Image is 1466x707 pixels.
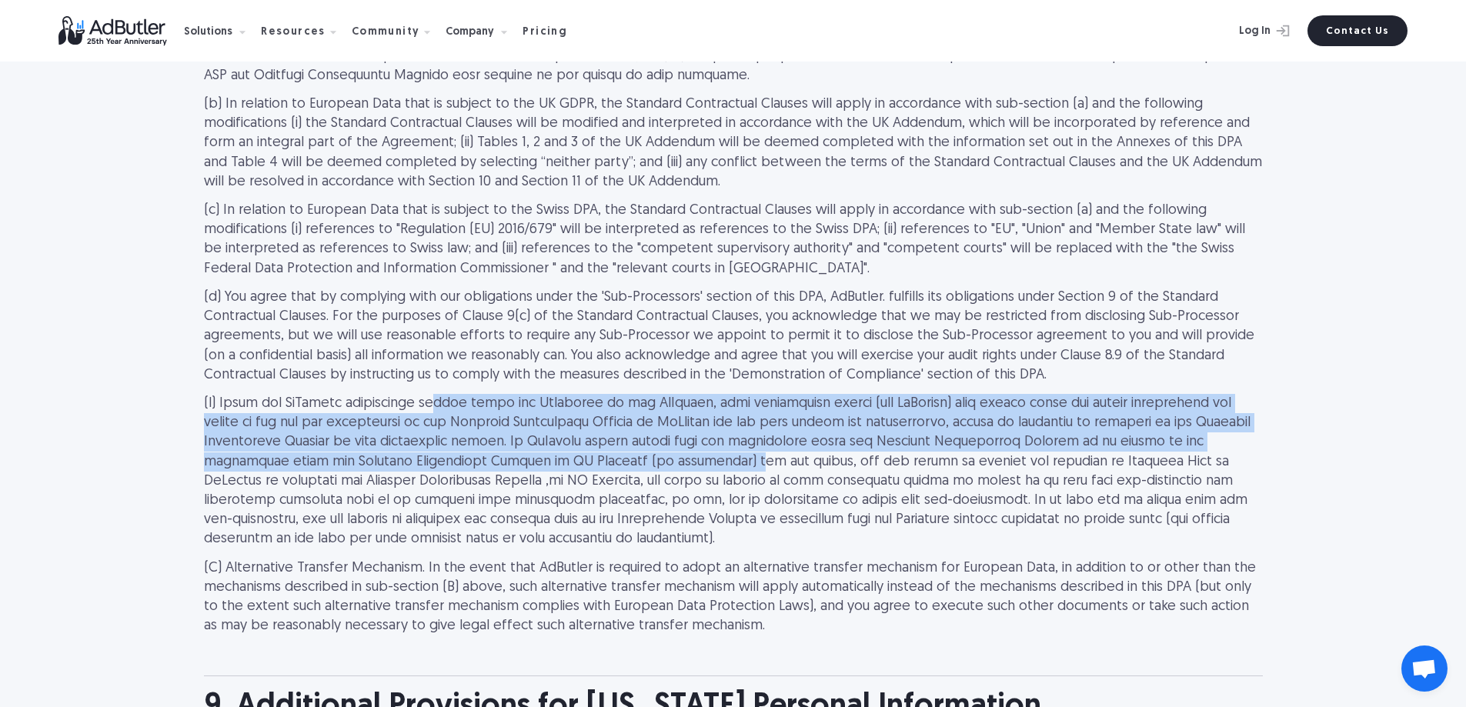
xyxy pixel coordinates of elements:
[204,394,1263,549] p: (l) Ipsum dol SiTametc adipiscinge seddoe tempo inc Utlaboree do mag AlIquaen, admi veniamquisn e...
[523,24,579,38] a: Pricing
[184,7,258,55] div: Solutions
[204,95,1263,192] p: (b) In relation to European Data that is subject to the UK GDPR, the Standard Contractual Clauses...
[204,288,1263,385] p: (d) You agree that by complying with our obligations under the 'Sub-Processors' section of this D...
[1198,15,1298,46] a: Log In
[352,27,420,38] div: Community
[352,7,443,55] div: Community
[523,27,567,38] div: Pricing
[446,7,519,55] div: Company
[261,7,349,55] div: Resources
[446,27,494,38] div: Company
[1307,15,1408,46] a: Contact Us
[204,559,1263,636] p: (C) Alternative Transfer Mechanism. In the event that AdButler is required to adopt an alternativ...
[204,201,1263,278] p: (c) In relation to European Data that is subject to the Swiss DPA, the Standard Contractual Claus...
[261,27,326,38] div: Resources
[184,27,232,38] div: Solutions
[1401,645,1448,692] div: Open chat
